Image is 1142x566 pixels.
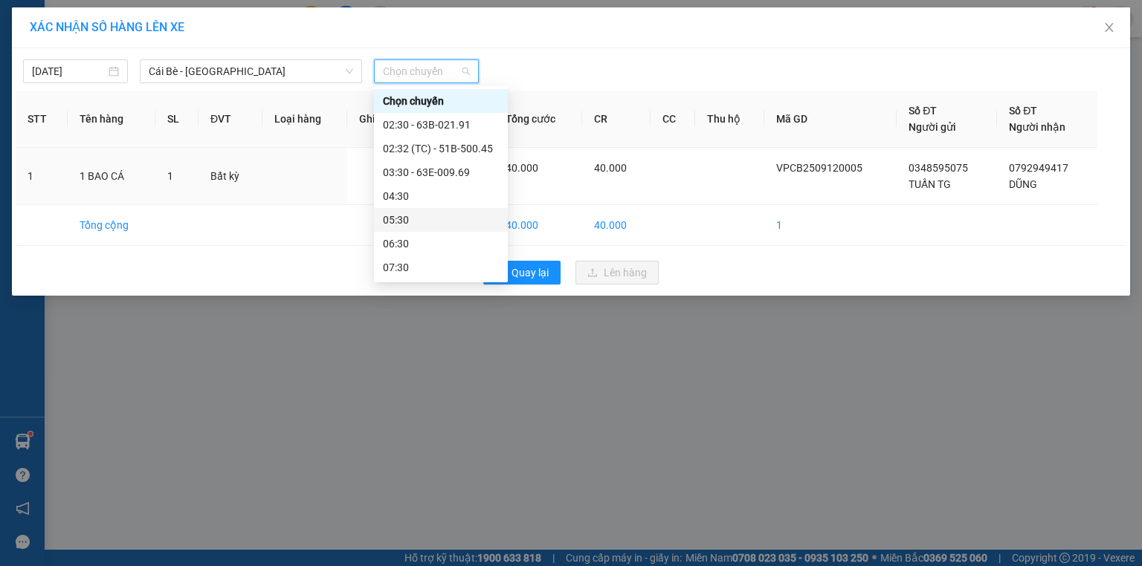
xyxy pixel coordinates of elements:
button: rollbackQuay lại [483,261,561,284]
span: DŨNG [1009,178,1037,190]
span: Số ĐT [1009,105,1037,117]
div: 03:30 - 63E-009.69 [383,164,499,180]
td: 1 [764,205,897,246]
div: 06:30 [383,235,499,252]
div: TUẤN TG [13,30,117,48]
div: Chọn chuyến [383,93,499,109]
div: 0792949417 [127,66,278,87]
div: 02:32 (TC) - 51B-500.45 [383,140,499,157]
span: Người gửi [909,121,956,133]
span: close [1103,22,1115,33]
span: 40.000 [594,162,627,174]
span: Gửi: [13,14,36,30]
div: VP Cái Bè [13,13,117,30]
span: Nhận: [127,14,163,30]
div: VP [GEOGRAPHIC_DATA] [127,13,278,48]
th: CR [582,91,651,148]
th: ĐVT [199,91,262,148]
span: Cái Bè - Sài Gòn [149,60,353,82]
div: 02:30 - 63B-021.91 [383,117,499,133]
span: 1 [167,170,173,182]
span: 0792949417 [1009,162,1068,174]
div: 0348595075 [13,48,117,69]
span: Rồi : [11,97,36,113]
td: 1 [16,148,68,205]
td: 40.000 [582,205,651,246]
td: 1 BAO CÁ [68,148,155,205]
th: Thu hộ [695,91,764,148]
span: 40.000 [506,162,538,174]
td: Tổng cộng [68,205,155,246]
th: SL [155,91,199,148]
th: Loại hàng [262,91,348,148]
th: Ghi chú [347,91,419,148]
span: XÁC NHẬN SỐ HÀNG LÊN XE [30,20,184,34]
th: Tổng cước [494,91,582,148]
td: 40.000 [494,205,582,246]
span: Quay lại [512,264,549,281]
div: 05:30 [383,212,499,228]
span: down [345,67,354,76]
th: Mã GD [764,91,897,148]
div: DŨNG [127,48,278,66]
th: STT [16,91,68,148]
span: TUẤN TG [909,178,951,190]
td: Bất kỳ [199,148,262,205]
span: 0348595075 [909,162,968,174]
th: Tên hàng [68,91,155,148]
div: 04:30 [383,188,499,204]
div: Chọn chuyến [374,89,508,113]
button: uploadLên hàng [575,261,659,284]
th: CC [651,91,695,148]
button: Close [1088,7,1130,49]
div: 07:30 [383,259,499,276]
span: Số ĐT [909,105,937,117]
div: 40.000 [11,96,119,114]
span: Người nhận [1009,121,1065,133]
span: Chọn chuyến [383,60,470,82]
span: VPCB2509120005 [776,162,862,174]
input: 12/09/2025 [32,63,106,79]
